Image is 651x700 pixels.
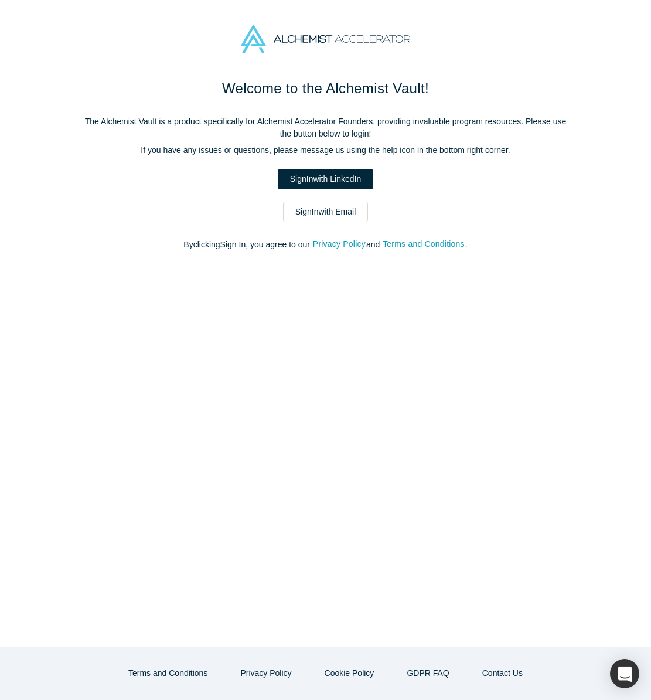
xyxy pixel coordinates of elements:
a: SignInwith Email [283,202,369,222]
h1: Welcome to the Alchemist Vault! [80,78,572,99]
button: Privacy Policy [312,237,366,251]
button: Privacy Policy [228,663,304,684]
p: If you have any issues or questions, please message us using the help icon in the bottom right co... [80,144,572,157]
button: Contact Us [470,663,535,684]
a: SignInwith LinkedIn [278,169,373,189]
button: Cookie Policy [312,663,387,684]
button: Terms and Conditions [382,237,465,251]
p: The Alchemist Vault is a product specifically for Alchemist Accelerator Founders, providing inval... [80,115,572,140]
p: By clicking Sign In , you agree to our and . [80,239,572,251]
img: Alchemist Accelerator Logo [241,25,410,53]
a: GDPR FAQ [394,663,461,684]
button: Terms and Conditions [116,663,220,684]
